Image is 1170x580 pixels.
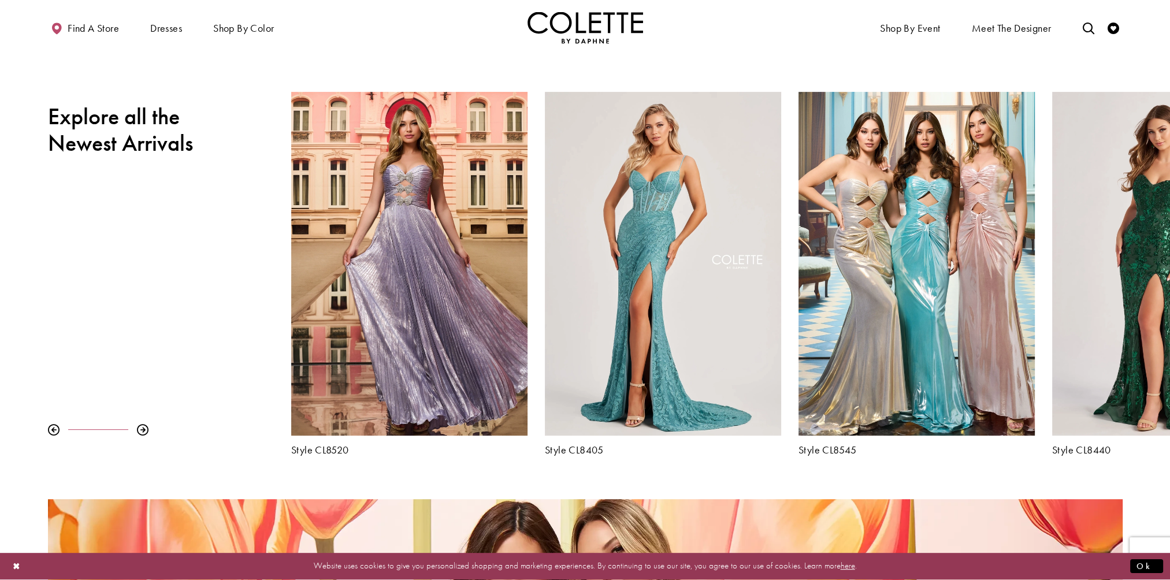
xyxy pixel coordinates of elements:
div: Colette by Daphne Style No. CL8520 [283,83,536,464]
span: Meet the designer [972,23,1052,34]
div: Colette by Daphne Style No. CL8405 [536,83,790,464]
span: Shop By Event [877,12,943,43]
a: Style CL8545 [798,444,1035,456]
button: Submit Dialog [1130,559,1163,574]
a: Toggle search [1079,12,1097,43]
a: Style CL8405 [545,444,781,456]
span: Shop by color [210,12,277,43]
a: Meet the designer [969,12,1054,43]
span: Shop By Event [880,23,940,34]
span: Dresses [150,23,182,34]
button: Close Dialog [7,556,27,577]
a: Style CL8520 [291,444,528,456]
a: Visit Colette by Daphne Style No. CL8405 Page [545,92,781,436]
a: Visit Home Page [528,12,643,43]
div: Colette by Daphne Style No. CL8545 [790,83,1043,464]
a: Check Wishlist [1105,12,1122,43]
span: Find a store [68,23,119,34]
h2: Explore all the Newest Arrivals [48,103,198,157]
img: Colette by Daphne [528,12,643,43]
span: Shop by color [213,23,274,34]
a: Visit Colette by Daphne Style No. CL8545 Page [798,92,1035,436]
a: Visit Colette by Daphne Style No. CL8520 Page [291,92,528,436]
a: Find a store [48,12,122,43]
span: Dresses [147,12,185,43]
p: Website uses cookies to give you personalized shopping and marketing experiences. By continuing t... [83,559,1087,574]
a: here [841,560,855,572]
